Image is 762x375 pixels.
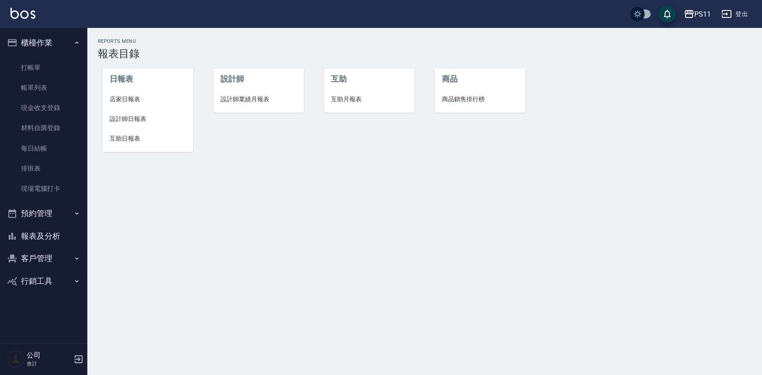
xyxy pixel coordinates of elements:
a: 設計師日報表 [103,109,193,129]
img: Person [7,351,24,368]
h2: Reports Menu [98,38,752,44]
li: 商品 [435,69,525,89]
a: 帳單列表 [3,78,84,98]
button: 行銷工具 [3,270,84,292]
button: save [659,5,676,23]
a: 互助月報表 [324,89,414,109]
a: 商品銷售排行榜 [435,89,525,109]
button: PS11 [680,5,714,23]
a: 每日結帳 [3,138,84,158]
h3: 報表目錄 [98,48,752,60]
span: 設計師業績月報表 [221,95,297,104]
a: 打帳單 [3,58,84,78]
button: 客戶管理 [3,247,84,270]
button: 預約管理 [3,202,84,225]
span: 互助月報表 [331,95,407,104]
span: 店家日報表 [110,95,186,104]
p: 會計 [27,360,71,368]
a: 互助日報表 [103,129,193,148]
span: 商品銷售排行榜 [442,95,518,104]
li: 日報表 [103,69,193,89]
button: 報表及分析 [3,225,84,248]
a: 設計師業績月報表 [214,89,304,109]
h5: 公司 [27,351,71,360]
a: 排班表 [3,158,84,179]
a: 材料自購登錄 [3,118,84,138]
button: 櫃檯作業 [3,31,84,54]
button: 登出 [718,6,752,22]
li: 設計師 [214,69,304,89]
div: PS11 [694,9,711,20]
span: 互助日報表 [110,134,186,143]
a: 店家日報表 [103,89,193,109]
img: Logo [10,8,35,19]
a: 現場電腦打卡 [3,179,84,199]
li: 互助 [324,69,414,89]
a: 現金收支登錄 [3,98,84,118]
span: 設計師日報表 [110,114,186,124]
